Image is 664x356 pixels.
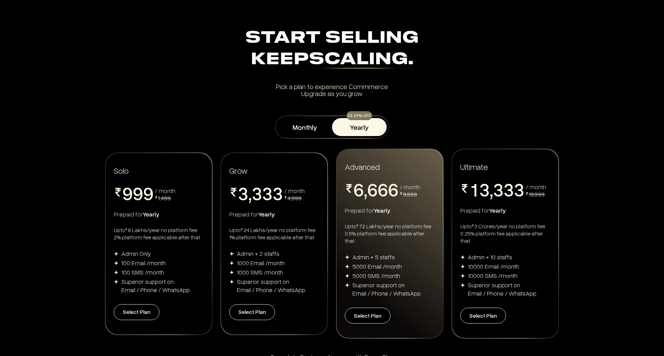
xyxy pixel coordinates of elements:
[345,264,350,269] img: img
[241,227,243,232] sup: ₹
[108,28,556,70] div: Start Selling
[114,304,159,320] button: Select Plan
[345,308,390,324] button: Select Plan
[388,199,398,217] span: 7
[345,161,380,172] span: Advanced
[468,281,536,297] div: Superior support on Email / Phone / WhatsApp
[121,268,164,276] div: 100 SMS /month
[356,223,358,228] sup: ₹
[352,271,400,280] div: 5000 SMS /month
[468,271,517,280] div: 10000 SMS /month
[378,199,388,217] span: 7
[229,251,234,256] img: img
[273,184,283,202] span: 3
[460,273,465,278] img: img
[352,281,421,297] div: Superior support on Email / Phone / WhatsApp
[229,227,319,241] div: Upto 24 Lakhs/year no platform fee 1% platform fee applicable after that
[237,249,279,258] div: Admin + 2 staffs
[493,180,504,199] span: 3
[345,206,435,214] div: Prepaid for
[248,184,252,204] span: ,
[114,227,204,241] div: Upto 6 Lakhs/year no platform fee 2% platform fee applicable after that
[460,283,465,288] img: img
[469,199,479,217] span: 2
[108,49,556,70] div: Keep
[114,251,119,256] img: img
[352,262,402,270] div: 5000 Email /month
[345,223,435,244] div: Upto 72 Lakhs/year no platform fee 0.5% platform fee applicable after that
[460,206,550,214] div: Prepaid for
[238,184,248,202] span: 3
[114,210,204,218] div: Prepaid for
[237,259,285,267] div: 1000 Email /month
[504,199,514,217] span: 4
[309,51,414,69] div: Scaling.
[490,180,493,201] span: ,
[388,180,398,199] span: 6
[353,180,364,199] span: 6
[229,210,319,218] div: Prepaid for
[114,188,122,196] img: pricing-rupee
[479,180,490,199] span: 3
[504,180,514,199] span: 3
[529,190,545,198] span: 19,999
[284,187,305,194] div: / month
[347,111,372,120] div: 33.33% OFF
[514,180,524,199] span: 3
[121,249,151,258] div: Admin Only
[252,184,262,202] span: 3
[489,206,506,214] span: Yearly
[345,184,353,193] img: pricing-rupee
[352,253,395,261] div: Admin + 5 staffs
[367,180,378,199] span: 6
[262,184,273,202] span: 3
[108,83,556,97] div: Pick a plan to experience Commmerce Upgrade as you grow.
[460,308,506,324] button: Select Plan
[374,206,390,214] span: Yearly
[277,118,332,136] button: Monthly
[367,199,378,217] span: 7
[469,180,479,199] span: 1
[353,199,364,217] span: 7
[114,261,119,266] img: img
[237,268,283,276] div: 1000 SMS /month
[114,279,119,284] img: img
[238,202,248,221] span: 4
[345,273,350,278] img: img
[403,190,417,198] span: 9,999
[332,118,387,136] button: Yearly
[378,180,388,199] span: 6
[229,188,238,196] img: pricing-rupee
[133,184,143,202] span: 9
[479,199,490,217] span: 4
[121,277,190,294] div: Superior support on Email / Phone / WhatsApp
[460,255,465,260] img: img
[514,199,524,217] span: 4
[237,277,305,294] div: Superior support on Email / Phone / WhatsApp
[468,262,519,270] div: 10000 Email /month
[345,283,350,288] img: img
[122,184,133,202] span: 9
[262,202,273,221] span: 4
[493,199,504,217] span: 4
[258,210,275,218] span: Yearly
[125,227,127,232] sup: ₹
[468,253,512,261] div: Admin + 10 staffs
[460,161,488,172] span: Ultimate
[364,180,367,201] span: ,
[273,202,283,221] span: 4
[143,184,154,202] span: 9
[229,165,248,175] span: Grow
[121,259,166,267] div: 100 Email /month
[460,184,469,193] img: pricing-rupee
[284,196,287,199] img: pricing-rupee
[400,184,420,190] div: / month
[114,165,129,175] span: Solo
[114,270,119,275] img: img
[460,264,465,269] img: img
[526,192,528,195] img: pricing-rupee
[229,279,234,284] img: img
[155,187,175,194] div: / month
[472,223,474,228] sup: ₹
[345,255,350,260] img: img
